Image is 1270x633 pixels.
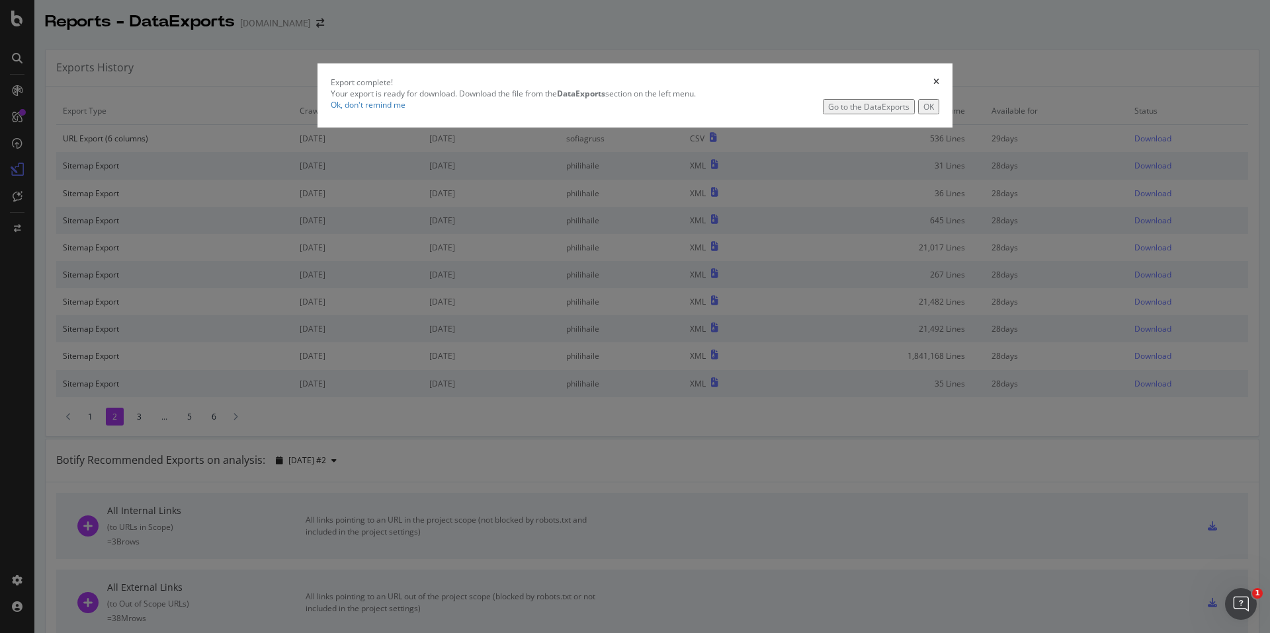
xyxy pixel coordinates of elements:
[828,101,910,112] div: Go to the DataExports
[933,77,939,88] div: times
[1225,588,1257,620] iframe: Intercom live chat
[1252,588,1263,599] span: 1
[317,63,952,128] div: modal
[918,99,939,114] button: OK
[331,77,393,88] div: Export complete!
[331,99,405,110] a: Ok, don't remind me
[823,99,915,114] button: Go to the DataExports
[923,101,934,112] div: OK
[557,88,696,99] span: section on the left menu.
[557,88,605,99] strong: DataExports
[331,88,939,99] div: Your export is ready for download. Download the file from the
